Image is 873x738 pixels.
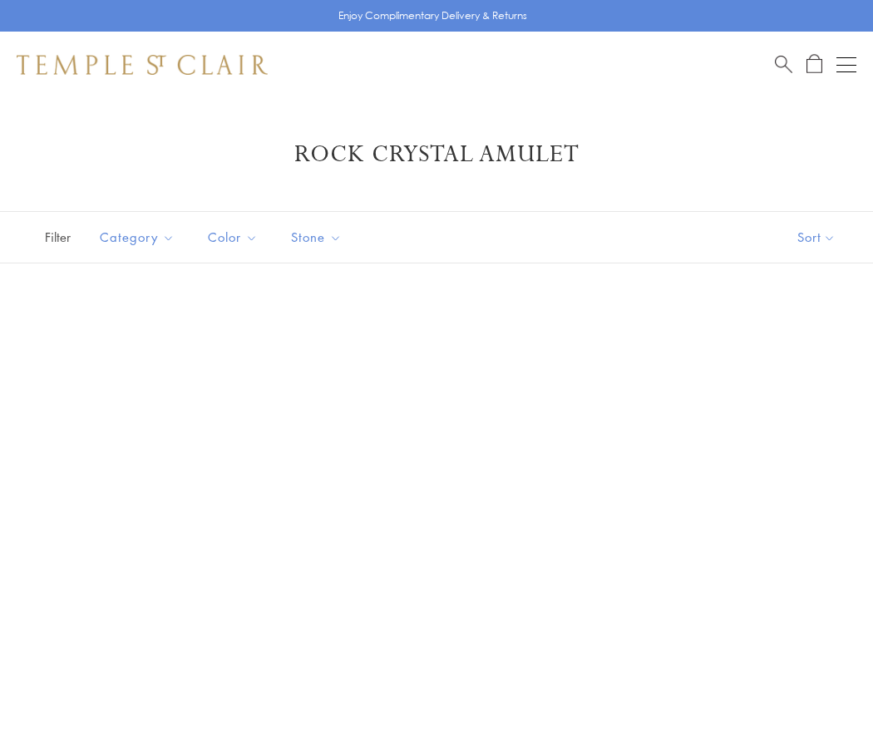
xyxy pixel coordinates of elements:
[87,219,187,256] button: Category
[775,54,792,75] a: Search
[279,219,354,256] button: Stone
[283,227,354,248] span: Stone
[338,7,527,24] p: Enjoy Complimentary Delivery & Returns
[195,219,270,256] button: Color
[760,212,873,263] button: Show sort by
[17,55,268,75] img: Temple St. Clair
[42,140,831,170] h1: Rock Crystal Amulet
[91,227,187,248] span: Category
[806,54,822,75] a: Open Shopping Bag
[200,227,270,248] span: Color
[836,55,856,75] button: Open navigation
